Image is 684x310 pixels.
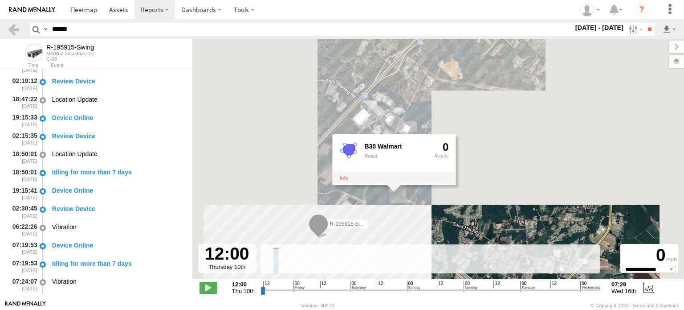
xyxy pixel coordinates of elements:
[46,51,94,56] div: Medline Industries Inc
[520,281,535,291] span: 00
[52,260,184,268] div: Idling for more than 7 days
[574,23,626,33] label: [DATE] - [DATE]
[493,281,500,288] span: 12
[632,303,679,308] a: Terms and Conditions
[7,112,38,129] div: 19:15:33 [DATE]
[52,150,184,158] div: Location Update
[52,205,184,213] div: Review Device
[42,23,49,36] label: Search Query
[364,143,427,149] div: Fence Name - B30 Walmart
[52,168,184,176] div: Idling for more than 7 days
[52,114,184,122] div: Device Online
[7,149,38,165] div: 18:50:01 [DATE]
[662,23,677,36] label: Export results as...
[52,186,184,194] div: Device Online
[377,281,383,288] span: 12
[51,63,192,68] div: Event
[46,44,94,51] div: R-195915-Swing - View Asset History
[611,288,636,294] span: Wed 16th Apr 2025
[46,56,94,62] div: C-03
[577,3,603,17] div: Idaliz Kaminski
[7,76,38,92] div: 02:19:12 [DATE]
[580,281,600,291] span: 00
[590,303,679,308] div: © Copyright 2025 -
[364,153,427,159] div: Retail
[232,288,255,294] span: Thu 10th Apr 2025
[407,281,420,291] span: 00
[350,281,366,291] span: 00
[9,7,55,13] img: rand-logo.svg
[7,167,38,183] div: 18:50:01 [DATE]
[330,220,370,227] span: R-195915-Swing
[7,258,38,275] div: 07:19:53 [DATE]
[7,131,38,147] div: 02:15:35 [DATE]
[52,277,184,285] div: Vibration
[437,281,443,288] span: 12
[635,3,649,17] i: ?
[301,303,335,308] div: Version: 308.01
[7,23,20,36] a: Back to previous Page
[232,281,255,288] strong: 12:00
[5,301,46,310] a: Visit our Website
[199,282,217,293] label: Play/Stop
[550,281,557,288] span: 12
[7,277,38,293] div: 07:24:07 [DATE]
[52,77,184,85] div: Review Device
[7,185,38,202] div: 19:15:41 [DATE]
[293,281,305,291] span: 00
[7,203,38,220] div: 02:30:45 [DATE]
[7,63,38,68] div: Time
[7,94,38,111] div: 18:47:22 [DATE]
[7,240,38,256] div: 07:19:53 [DATE]
[611,281,636,288] strong: 07:29
[434,141,448,169] div: 0
[52,223,184,231] div: Vibration
[52,95,184,103] div: Location Update
[263,281,269,288] span: 12
[7,222,38,238] div: 06:22:26 [DATE]
[625,23,644,36] label: Search Filter Options
[52,241,184,249] div: Device Online
[622,245,677,265] div: 0
[320,281,326,288] span: 12
[464,281,477,291] span: 00
[339,175,348,181] a: View fence details
[52,132,184,140] div: Review Device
